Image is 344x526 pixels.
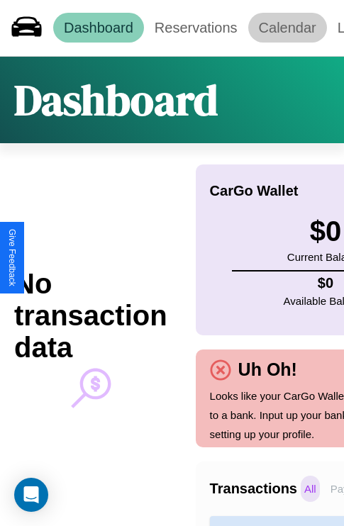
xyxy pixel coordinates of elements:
[144,13,248,43] a: Reservations
[231,359,304,380] h4: Uh Oh!
[14,268,167,364] h2: No transaction data
[301,476,320,502] p: All
[14,478,48,512] div: Open Intercom Messenger
[248,13,327,43] a: Calendar
[53,13,144,43] a: Dashboard
[210,183,299,199] h4: CarGo Wallet
[210,481,297,497] h4: Transactions
[14,71,218,129] h1: Dashboard
[7,229,17,286] div: Give Feedback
